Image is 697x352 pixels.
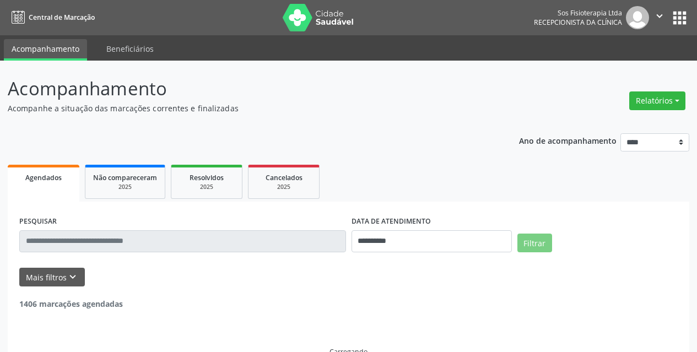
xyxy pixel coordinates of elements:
button:  [649,6,670,29]
p: Acompanhe a situação das marcações correntes e finalizadas [8,102,485,114]
div: 2025 [256,183,311,191]
span: Resolvidos [190,173,224,182]
label: DATA DE ATENDIMENTO [352,213,431,230]
div: Sos Fisioterapia Ltda [534,8,622,18]
span: Central de Marcação [29,13,95,22]
strong: 1406 marcações agendadas [19,299,123,309]
button: Mais filtroskeyboard_arrow_down [19,268,85,287]
button: Relatórios [629,91,685,110]
p: Acompanhamento [8,75,485,102]
span: Agendados [25,173,62,182]
button: apps [670,8,689,28]
i:  [653,10,666,22]
button: Filtrar [517,234,552,252]
span: Recepcionista da clínica [534,18,622,27]
div: 2025 [179,183,234,191]
label: PESQUISAR [19,213,57,230]
p: Ano de acompanhamento [519,133,617,147]
img: img [626,6,649,29]
span: Cancelados [266,173,302,182]
span: Não compareceram [93,173,157,182]
i: keyboard_arrow_down [67,271,79,283]
div: 2025 [93,183,157,191]
a: Beneficiários [99,39,161,58]
a: Acompanhamento [4,39,87,61]
a: Central de Marcação [8,8,95,26]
